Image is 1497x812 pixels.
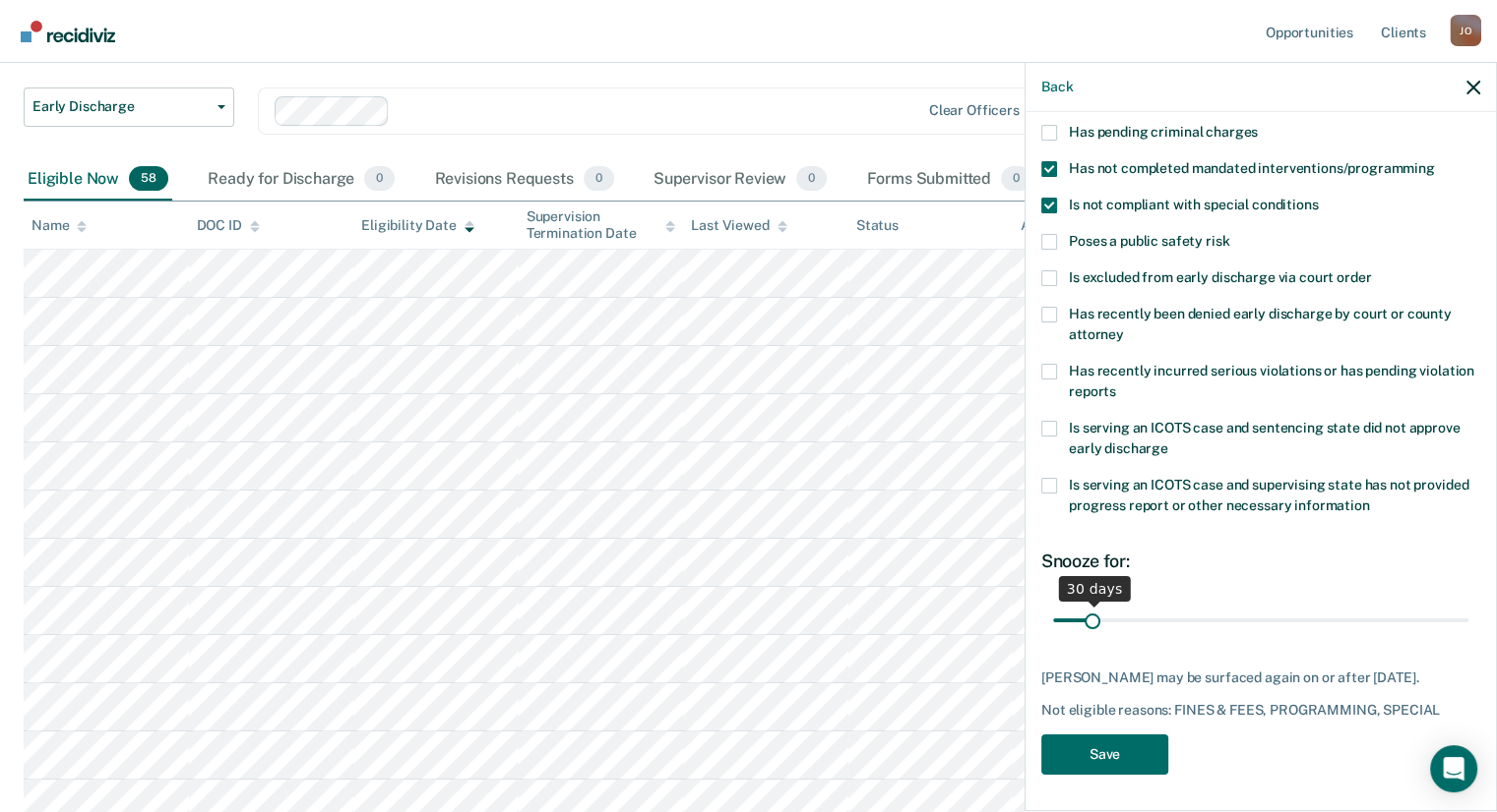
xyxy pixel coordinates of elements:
[197,217,260,234] div: DOC ID
[1069,477,1468,513] span: Is serving an ICOTS case and supervising state has not provided progress report or other necessar...
[1041,734,1168,775] button: Save
[1069,160,1435,176] span: Has not completed mandated interventions/programming
[361,217,474,234] div: Eligibility Date
[32,98,210,115] span: Early Discharge
[1041,551,1480,572] div: Snooze for:
[584,166,614,192] span: 0
[21,21,115,42] img: Recidiviz
[527,208,676,242] div: Supervision Termination Date
[1041,79,1073,95] button: Back
[929,102,1020,119] div: Clear officers
[862,158,1035,202] div: Forms Submitted
[1069,306,1452,342] span: Has recently been denied early discharge by court or county attorney
[1041,669,1480,686] div: [PERSON_NAME] may be surfaced again on or after [DATE].
[1069,197,1318,212] span: Is not compliant with special conditions
[1450,15,1481,46] div: J O
[1069,269,1371,285] span: Is excluded from early discharge via court order
[1059,576,1131,602] div: 30 days
[364,166,395,192] span: 0
[430,158,617,202] div: Revisions Requests
[1021,217,1113,234] div: Assigned to
[24,158,172,202] div: Eligible Now
[1069,124,1258,140] span: Has pending criminal charges
[1001,166,1031,192] span: 0
[1430,745,1477,792] div: Open Intercom Messenger
[1450,15,1481,46] button: Profile dropdown button
[204,158,399,202] div: Ready for Discharge
[129,166,168,192] span: 58
[1069,363,1474,399] span: Has recently incurred serious violations or has pending violation reports
[796,166,827,192] span: 0
[1041,702,1480,719] div: Not eligible reasons: FINES & FEES, PROGRAMMING, SPECIAL
[1069,233,1229,249] span: Poses a public safety risk
[1069,420,1460,456] span: Is serving an ICOTS case and sentencing state did not approve early discharge
[650,158,832,202] div: Supervisor Review
[691,217,786,234] div: Last Viewed
[856,217,899,234] div: Status
[31,217,87,234] div: Name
